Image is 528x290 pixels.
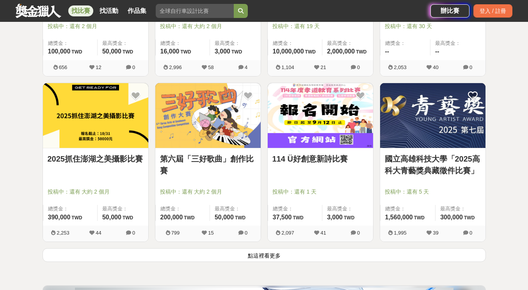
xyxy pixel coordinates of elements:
span: 總獎金： [273,39,317,47]
span: 投稿中：還有 大約 2 個月 [160,22,256,30]
a: 找比賽 [68,5,93,16]
span: 41 [320,230,326,236]
span: 1,560,000 [385,214,413,221]
span: 最高獎金： [327,39,368,47]
span: 最高獎金： [215,205,256,213]
span: TWD [235,215,245,221]
span: 50,000 [102,48,121,55]
span: 投稿中：還有 19 天 [272,22,368,30]
span: 最高獎金： [102,205,144,213]
span: 0 [469,230,472,236]
span: 100,000 [48,48,71,55]
span: 0 [469,64,472,70]
span: 39 [433,230,438,236]
span: 16,000 [160,48,180,55]
span: 656 [59,64,68,70]
span: 投稿中：還有 大約 2 個月 [48,188,144,196]
span: 2,996 [169,64,182,70]
span: TWD [356,49,366,55]
span: TWD [123,215,133,221]
span: 799 [171,230,180,236]
span: 10,000,000 [273,48,304,55]
span: 2,000,000 [327,48,355,55]
a: 第六屆「三好歌曲」創作比賽 [160,153,256,176]
a: 作品集 [124,5,149,16]
span: TWD [305,49,316,55]
span: 50,000 [102,214,121,221]
a: 找活動 [96,5,121,16]
span: 2,253 [57,230,69,236]
span: 0 [245,230,247,236]
img: Cover Image [380,83,485,148]
span: 58 [208,64,213,70]
span: 200,000 [160,214,183,221]
a: 114 Ü好創意新詩比賽 [272,153,368,165]
a: Cover Image [43,83,148,149]
span: TWD [184,215,194,221]
img: Cover Image [43,83,148,148]
span: 投稿中：還有 30 天 [385,22,481,30]
span: 最高獎金： [440,205,480,213]
span: 1,995 [394,230,407,236]
a: Cover Image [268,83,373,149]
span: -- [435,48,439,55]
span: 投稿中：還有 5 天 [385,188,481,196]
span: 21 [320,64,326,70]
span: 總獎金： [48,205,92,213]
span: 最高獎金： [327,205,368,213]
span: TWD [293,215,303,221]
img: Cover Image [268,83,373,148]
a: 辦比賽 [430,4,469,18]
span: 40 [433,64,438,70]
span: 2,097 [281,230,294,236]
span: TWD [464,215,475,221]
span: 3,000 [327,214,343,221]
span: 總獎金： [273,205,317,213]
span: TWD [71,215,82,221]
span: 0 [357,230,360,236]
span: 15 [208,230,213,236]
span: TWD [71,49,82,55]
span: 最高獎金： [435,39,481,47]
a: Cover Image [380,83,485,149]
span: 0 [132,230,135,236]
span: 總獎金： [160,205,205,213]
span: 2,053 [394,64,407,70]
span: 總獎金： [160,39,205,47]
span: TWD [344,215,354,221]
span: 300,000 [440,214,463,221]
span: 投稿中：還有 2 個月 [48,22,144,30]
span: 總獎金： [385,39,426,47]
span: 4 [245,64,247,70]
span: 0 [357,64,360,70]
img: Cover Image [155,83,261,148]
span: 44 [96,230,101,236]
span: 0 [132,64,135,70]
a: 2025抓住澎湖之美攝影比賽 [48,153,144,165]
span: TWD [180,49,191,55]
span: TWD [414,215,425,221]
span: 37,500 [273,214,292,221]
span: 3,000 [215,48,230,55]
a: 國立高雄科技大學「2025高科大青藝獎典藏徵件比賽」 [385,153,481,176]
span: 12 [96,64,101,70]
span: 投稿中：還有 1 天 [272,188,368,196]
span: 總獎金： [385,205,431,213]
span: 投稿中：還有 大約 2 個月 [160,188,256,196]
span: 最高獎金： [102,39,144,47]
a: Cover Image [155,83,261,149]
span: 最高獎金： [215,39,256,47]
span: TWD [123,49,133,55]
span: 1,104 [281,64,294,70]
span: 總獎金： [48,39,92,47]
span: TWD [231,49,242,55]
span: -- [385,48,389,55]
button: 點這裡看更多 [43,248,486,262]
input: 全球自行車設計比賽 [156,4,234,18]
span: 50,000 [215,214,234,221]
span: 390,000 [48,214,71,221]
div: 登入 / 註冊 [473,4,512,18]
